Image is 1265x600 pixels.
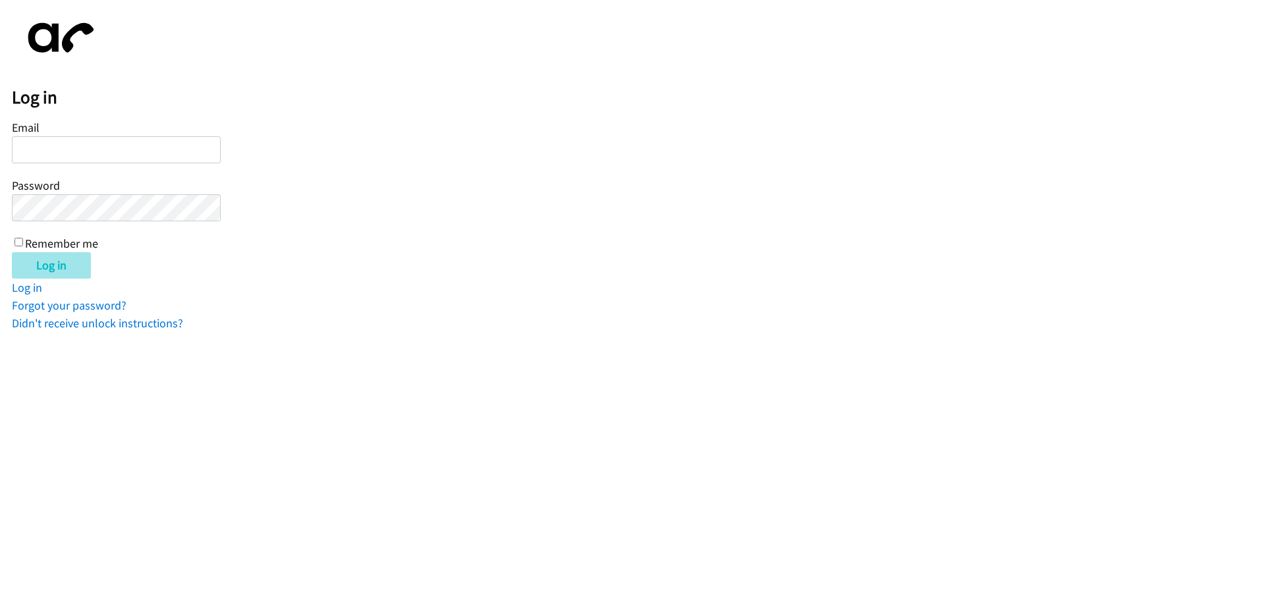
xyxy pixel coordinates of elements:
input: Log in [12,252,91,279]
h2: Log in [12,86,1265,109]
a: Log in [12,280,42,295]
label: Password [12,178,60,193]
label: Remember me [25,236,98,251]
a: Forgot your password? [12,298,126,313]
a: Didn't receive unlock instructions? [12,315,183,331]
label: Email [12,120,40,135]
img: aphone-8a226864a2ddd6a5e75d1ebefc011f4aa8f32683c2d82f3fb0802fe031f96514.svg [12,12,104,64]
